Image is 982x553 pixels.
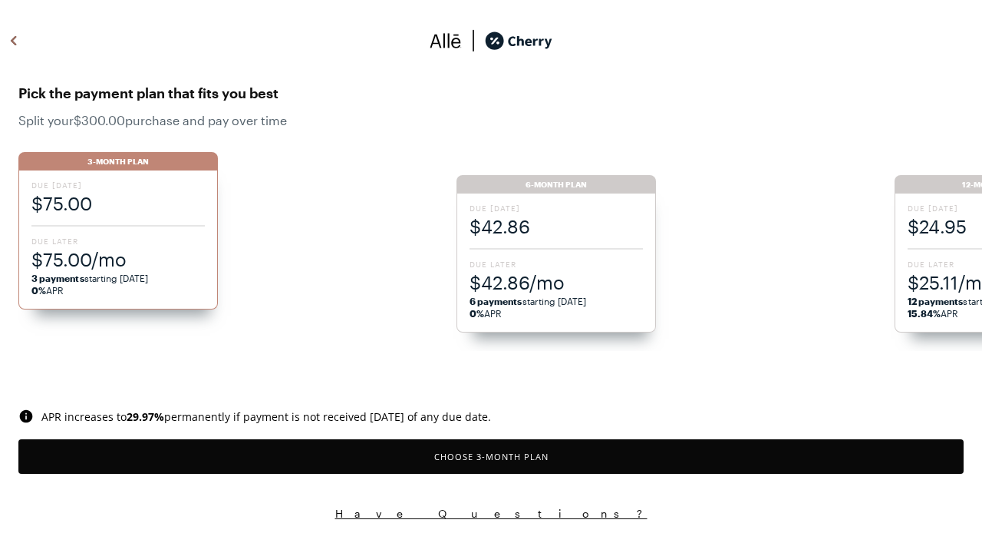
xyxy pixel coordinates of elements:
img: svg%3e [5,29,23,52]
div: 6-Month Plan [456,175,656,194]
span: starting [DATE] [470,296,587,306]
strong: 6 payments [470,296,522,306]
img: svg%3e [462,29,485,52]
span: Due [DATE] [470,203,643,214]
strong: 0% [470,308,484,319]
span: Split your $300.00 purchase and pay over time [18,113,964,127]
span: APR [908,308,959,319]
strong: 15.84% [908,308,941,319]
button: Choose 3-Month Plan [18,439,964,474]
strong: 12 payments [908,296,964,306]
img: svg%3e [18,409,34,424]
img: svg%3e [430,29,462,52]
strong: 0% [31,285,46,296]
span: starting [DATE] [31,273,149,283]
span: Due [DATE] [31,180,205,190]
div: 3-Month Plan [18,152,218,171]
span: $42.86 [470,214,643,239]
span: $75.00 [31,190,205,216]
img: cherry_black_logo-DrOE_MJI.svg [485,29,552,52]
b: 29.97 % [127,409,164,424]
span: Due Later [470,259,643,270]
span: Due Later [31,236,205,247]
span: Pick the payment plan that fits you best [18,81,964,105]
span: $75.00/mo [31,247,205,272]
span: APR [31,285,64,296]
strong: 3 payments [31,273,84,283]
span: APR increases to permanently if payment is not received [DATE] of any due date. [41,409,491,424]
span: APR [470,308,502,319]
span: $42.86/mo [470,270,643,295]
